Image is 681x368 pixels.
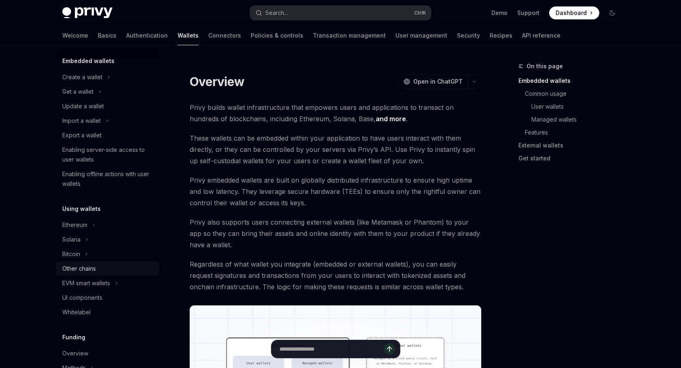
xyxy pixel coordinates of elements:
a: Whitelabel [56,305,159,320]
button: Open in ChatGPT [398,75,467,88]
a: Common usage [518,87,625,100]
a: Overview [56,346,159,361]
a: Embedded wallets [518,74,625,87]
span: Ctrl K [414,10,426,16]
a: Managed wallets [518,113,625,126]
div: Update a wallet [62,101,104,111]
div: Bitcoin [62,249,80,259]
a: Security [457,26,480,45]
button: Toggle Import a wallet section [56,114,159,128]
a: Support [517,9,539,17]
button: Toggle Create a wallet section [56,70,159,84]
a: UI components [56,290,159,305]
h1: Overview [190,74,244,89]
span: These wallets can be embedded within your application to have users interact with them directly, ... [190,132,481,166]
a: Other chains [56,261,159,276]
span: Regardless of what wallet you integrate (embedded or external wallets), you can easily request si... [190,259,481,292]
span: Privy also supports users connecting external wallets (like Metamask or Phantom) to your app so t... [190,217,481,250]
a: External wallets [518,139,625,152]
a: Enabling server-side access to user wallets [56,143,159,167]
a: Update a wallet [56,99,159,114]
a: and more [376,115,406,123]
a: Enabling offline actions with user wallets [56,167,159,191]
div: Search... [265,8,288,18]
a: API reference [522,26,560,45]
button: Open search [250,6,431,20]
a: Recipes [490,26,512,45]
span: Privy builds wallet infrastructure that empowers users and applications to transact on hundreds o... [190,102,481,124]
a: Transaction management [313,26,386,45]
a: Basics [98,26,116,45]
div: Create a wallet [62,72,102,82]
button: Toggle Get a wallet section [56,84,159,99]
div: Get a wallet [62,87,93,97]
div: Solana [62,235,80,244]
a: Export a wallet [56,128,159,143]
a: Get started [518,152,625,165]
a: Dashboard [549,6,599,19]
div: Overview [62,349,88,358]
div: Import a wallet [62,116,101,126]
button: Toggle Bitcoin section [56,247,159,261]
a: User management [395,26,447,45]
a: Connectors [208,26,241,45]
div: Enabling server-side access to user wallets [62,145,154,164]
input: Ask a question... [279,340,384,358]
a: User wallets [518,100,625,113]
button: Toggle Ethereum section [56,218,159,232]
a: Welcome [62,26,88,45]
a: Features [518,126,625,139]
div: Enabling offline actions with user wallets [62,169,154,189]
img: dark logo [62,7,112,19]
div: UI components [62,293,102,303]
div: Other chains [62,264,96,273]
h5: Embedded wallets [62,56,114,66]
div: Ethereum [62,220,87,230]
span: Dashboard [556,9,587,17]
button: Toggle Solana section [56,232,159,247]
div: EVM smart wallets [62,278,110,288]
h5: Funding [62,332,85,342]
span: Privy embedded wallets are built on globally distributed infrastructure to ensure high uptime and... [190,175,481,208]
span: On this page [527,61,563,71]
button: Toggle dark mode [606,6,619,19]
h5: Using wallets [62,204,101,214]
button: Toggle EVM smart wallets section [56,276,159,290]
a: Wallets [178,26,199,45]
div: Export a wallet [62,130,102,140]
a: Policies & controls [251,26,303,45]
a: Demo [491,9,508,17]
span: Open in ChatGPT [413,78,463,86]
div: Whitelabel [62,307,91,317]
a: Authentication [126,26,168,45]
button: Send message [384,343,395,355]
